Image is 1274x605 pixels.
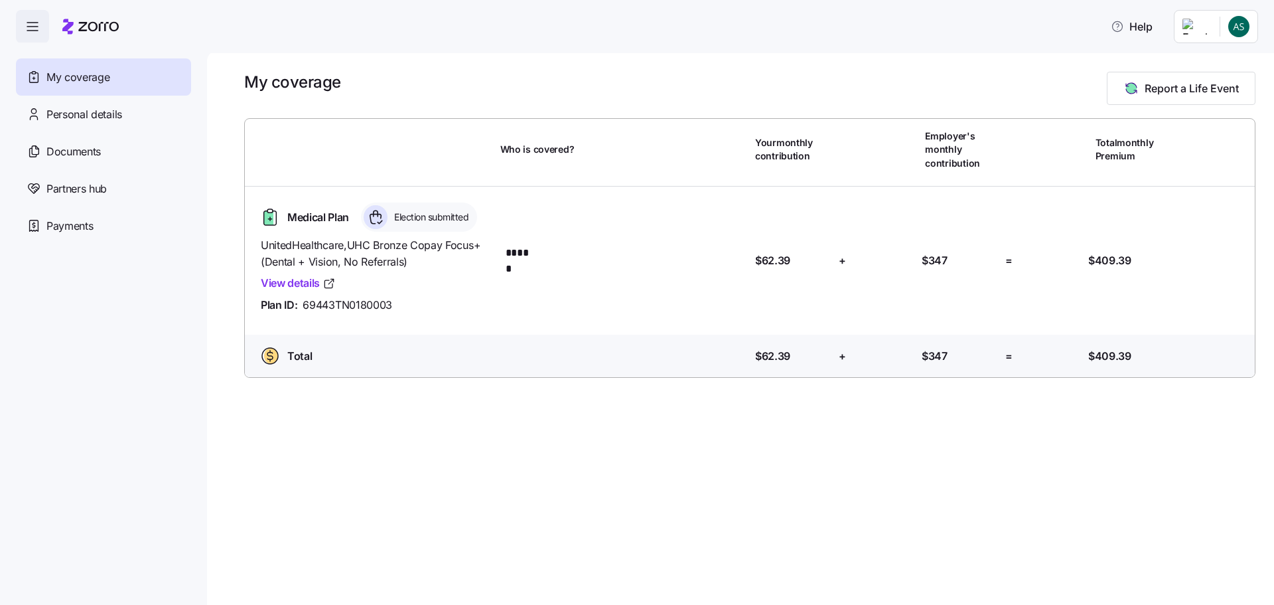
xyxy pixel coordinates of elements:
button: Report a Life Event [1107,72,1255,105]
span: Plan ID: [261,297,297,313]
span: $62.39 [755,252,790,269]
span: Total [287,348,312,365]
a: Personal details [16,96,191,133]
span: Help [1111,19,1153,35]
a: View details [261,275,336,292]
span: $409.39 [1088,252,1131,269]
span: 69443TN0180003 [303,297,392,313]
span: UnitedHealthcare , UHC Bronze Copay Focus+ (Dental + Vision, No Referrals) [261,237,490,270]
span: $62.39 [755,348,790,365]
img: 92ad78c0bc064aff6e2ab0277d6702e3 [1228,16,1249,37]
span: $409.39 [1088,348,1131,365]
span: Election submitted [390,211,468,224]
span: + [839,252,846,269]
button: Help [1100,13,1163,40]
span: $347 [922,252,948,269]
span: Total monthly Premium [1096,136,1170,163]
span: Medical Plan [287,209,349,226]
span: Documents [46,143,101,160]
span: Employer's monthly contribution [925,130,999,170]
span: Report a Life Event [1145,80,1239,96]
span: $347 [922,348,948,365]
span: Partners hub [46,181,107,197]
span: Who is covered? [500,143,575,156]
span: + [839,348,846,365]
span: Personal details [46,106,122,123]
span: = [1005,252,1013,269]
img: Employer logo [1182,19,1209,35]
a: Documents [16,133,191,170]
span: My coverage [46,69,109,86]
span: Payments [46,218,93,234]
a: Partners hub [16,170,191,207]
h1: My coverage [244,72,341,92]
a: Payments [16,207,191,244]
span: = [1005,348,1013,365]
a: My coverage [16,58,191,96]
span: Your monthly contribution [755,136,829,163]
